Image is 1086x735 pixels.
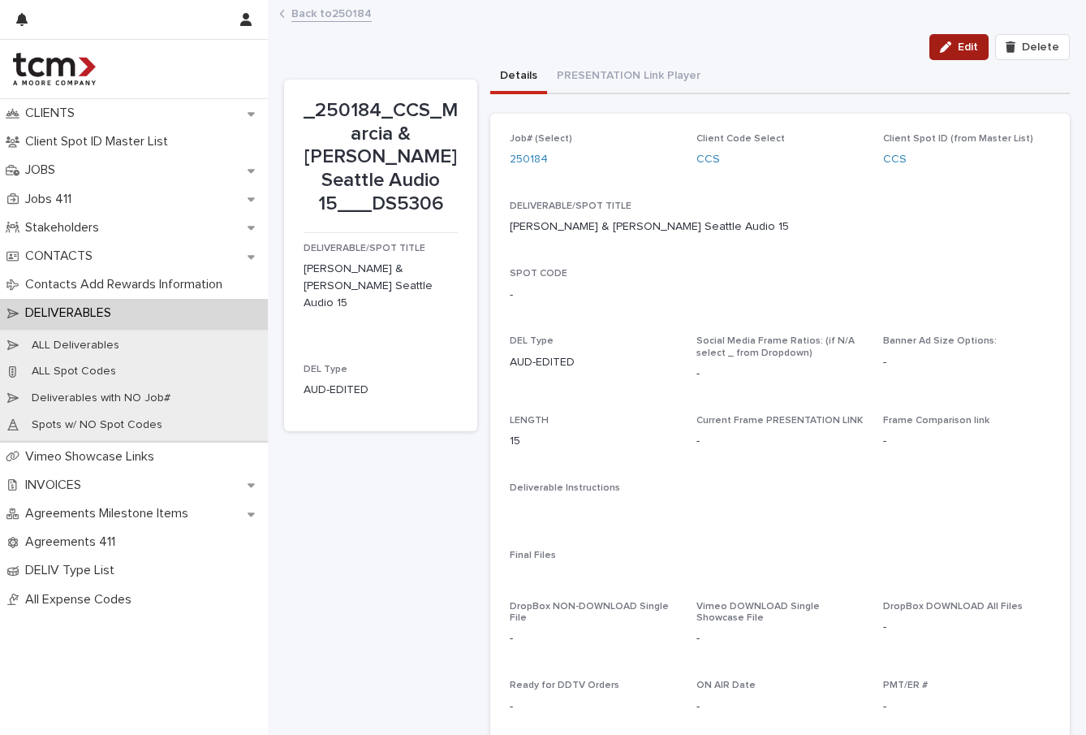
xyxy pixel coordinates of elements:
[19,134,181,149] p: Client Spot ID Master List
[547,60,710,94] button: PRESENTATION Link Player
[19,192,84,207] p: Jobs 411
[510,336,554,346] span: DEL Type
[19,592,144,607] p: All Expense Codes
[304,244,425,253] span: DELIVERABLE/SPOT TITLE
[490,60,547,94] button: Details
[883,151,907,168] a: CCS
[510,630,677,647] p: -
[883,433,1050,450] p: -
[883,681,928,690] span: PMT/ER #
[304,365,347,374] span: DEL Type
[995,34,1070,60] button: Delete
[304,99,458,216] p: _250184_CCS_Marcia & [PERSON_NAME] Seattle Audio 15___DS5306
[883,336,997,346] span: Banner Ad Size Options:
[883,354,1050,371] p: -
[510,201,631,211] span: DELIVERABLE/SPOT TITLE
[19,305,124,321] p: DELIVERABLES
[19,339,132,352] p: ALL Deliverables
[19,563,127,578] p: DELIV Type List
[696,602,820,623] span: Vimeo DOWNLOAD Single Showcase File
[696,336,855,357] span: Social Media Frame Ratios: (if N/A select _ from Dropdown)
[19,162,68,178] p: JOBS
[696,416,863,426] span: Current Frame PRESENTATION LINK
[19,449,167,465] p: Vimeo Showcase Links
[510,602,669,623] span: DropBox NON-DOWNLOAD Single File
[883,416,989,426] span: Frame Comparison link
[19,106,88,121] p: CLIENTS
[696,630,864,647] p: -
[929,34,989,60] button: Edit
[883,619,1050,636] p: -
[1022,41,1059,53] span: Delete
[510,287,513,304] p: -
[883,698,1050,716] p: -
[19,506,201,521] p: Agreements Milestone Items
[510,354,677,371] p: AUD-EDITED
[958,41,978,53] span: Edit
[510,416,549,426] span: LENGTH
[510,151,548,168] a: 250184
[510,483,620,493] span: Deliverable Instructions
[696,151,720,168] a: CCS
[291,3,372,22] a: Back to250184
[883,134,1033,144] span: Client Spot ID (from Master List)
[19,249,106,264] p: CONTACTS
[883,602,1023,612] span: DropBox DOWNLOAD All Files
[304,382,458,399] p: AUD-EDITED
[510,698,677,716] p: -
[510,551,556,560] span: Final Files
[19,220,112,236] p: Stakeholders
[696,365,864,383] p: -
[696,433,700,450] p: -
[19,534,128,550] p: Agreements 411
[696,134,785,144] span: Client Code Select
[510,433,677,450] p: 15
[19,478,94,493] p: INVOICES
[304,261,458,311] p: [PERSON_NAME] & [PERSON_NAME] Seattle Audio 15
[696,698,864,716] p: -
[510,134,572,144] span: Job# (Select)
[696,681,756,690] span: ON AIR Date
[19,365,129,378] p: ALL Spot Codes
[510,681,619,690] span: Ready for DDTV Orders
[19,277,235,292] p: Contacts Add Rewards Information
[510,269,567,279] span: SPOT CODE
[19,418,175,432] p: Spots w/ NO Spot Codes
[19,391,183,405] p: Deliverables with NO Job#
[13,53,96,85] img: 4hMmSqQkux38exxPVZHQ
[510,218,789,236] p: [PERSON_NAME] & [PERSON_NAME] Seattle Audio 15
